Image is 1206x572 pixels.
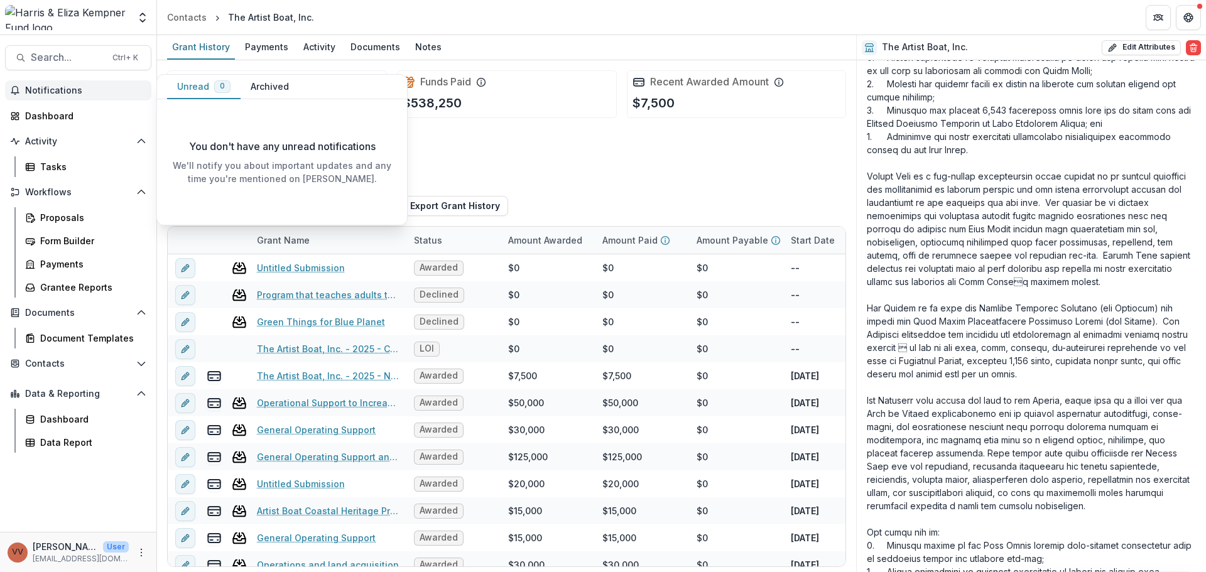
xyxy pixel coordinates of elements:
p: Amount Paid [602,234,658,247]
span: Awarded [420,262,458,273]
a: Green Things for Blue Planet [257,315,385,328]
a: Untitled Submission [257,477,345,490]
div: Grant Name [249,234,317,247]
p: We'll notify you about important updates and any time you're mentioned on [PERSON_NAME]. [167,159,397,185]
p: $538,250 [403,94,462,112]
div: $0 [697,342,708,355]
p: [EMAIL_ADDRESS][DOMAIN_NAME] [33,553,129,564]
button: edit [175,420,195,440]
div: $30,000 [508,558,545,571]
div: Grant Name [249,227,406,254]
button: edit [175,312,195,332]
div: $30,000 [602,558,639,571]
div: Activity [298,38,340,56]
span: Awarded [420,478,458,489]
a: Notes [410,35,447,60]
button: Open Data & Reporting [5,384,151,404]
a: Artist Boat Coastal Heritage Preserve (the Preserve) Land Protection and Acquisition; Stewardship... [257,504,399,517]
span: Declined [420,316,459,327]
div: $15,000 [508,531,542,544]
a: Data Report [20,432,151,453]
div: $0 [602,342,614,355]
div: Grant History [167,38,235,56]
button: Export Grant History [387,196,508,216]
a: Dashboard [5,105,151,126]
div: Document Templates [40,332,141,345]
div: $125,000 [602,450,642,463]
h2: Recent Awarded Amount [650,76,769,88]
div: Dashboard [40,413,141,426]
button: edit [175,366,195,386]
span: Awarded [420,424,458,435]
div: $125,000 [508,450,548,463]
button: Archived [241,75,299,99]
div: $0 [697,504,708,517]
div: $0 [602,315,614,328]
p: -- [791,342,800,355]
div: Amount Awarded [501,234,590,247]
span: Awarded [420,532,458,543]
button: Unread [167,75,241,99]
a: Grantee Reports [20,277,151,298]
span: Notifications [25,85,146,96]
a: Activity [298,35,340,60]
div: $7,500 [508,369,537,382]
img: Harris & Eliza Kempner Fund logo [5,5,129,30]
div: The Artist Boat, Inc. [228,11,314,24]
a: General Operating Support and Land Acquisition Support [257,450,399,463]
p: $7,500 [633,94,675,112]
span: Activity [25,136,131,147]
button: Open entity switcher [134,5,151,30]
div: Ctrl + K [110,51,141,65]
p: [PERSON_NAME] [33,540,98,553]
div: $0 [697,558,708,571]
div: Notes [410,38,447,56]
button: Edit Attributes [1102,40,1181,55]
div: Status [406,227,501,254]
a: Operations and land acquisition [257,558,399,571]
div: $20,000 [602,477,639,490]
button: Search... [5,45,151,70]
div: Tasks [40,160,141,173]
p: -- [791,315,800,328]
p: -- [791,261,800,274]
button: Open Workflows [5,182,151,202]
div: $30,000 [508,423,545,436]
button: view-payments [207,450,222,465]
button: Notifications [5,80,151,100]
div: $0 [697,531,708,544]
a: Grant History [167,35,235,60]
span: Data & Reporting [25,389,131,399]
a: General Operating Support [257,531,376,544]
button: More [134,545,149,560]
button: view-payments [207,504,222,519]
div: $0 [602,261,614,274]
a: Untitled Submission [257,261,345,274]
nav: breadcrumb [162,8,319,26]
a: Tasks [20,156,151,177]
div: $0 [697,369,708,382]
button: edit [175,393,195,413]
a: Payments [240,35,293,60]
div: $0 [697,261,708,274]
button: edit [175,258,195,278]
button: Open Activity [5,131,151,151]
div: $0 [697,396,708,409]
button: Delete [1186,40,1201,55]
button: edit [175,501,195,521]
p: [DATE] [791,423,819,436]
p: Amount Payable [697,234,768,247]
button: Open Documents [5,303,151,323]
span: LOI [420,343,434,354]
button: view-payments [207,477,222,492]
a: Documents [345,35,405,60]
p: [DATE] [791,477,819,490]
div: Vivian Victoria [12,548,23,556]
span: Declined [420,289,459,300]
button: edit [175,285,195,305]
div: $15,000 [602,504,636,517]
button: Get Help [1176,5,1201,30]
div: Data Report [40,436,141,449]
span: Awarded [420,397,458,408]
span: Awarded [420,559,458,570]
